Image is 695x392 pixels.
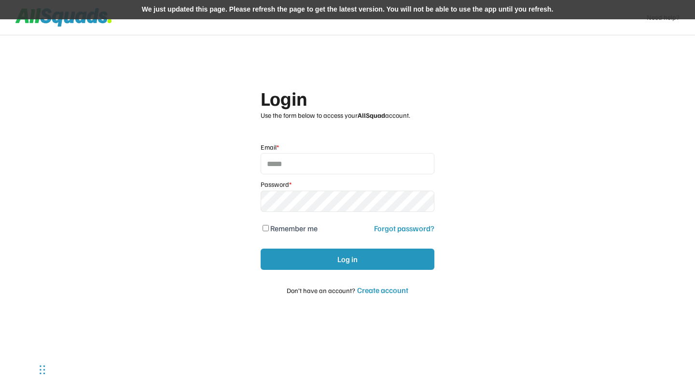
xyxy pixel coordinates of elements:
div: Email [261,143,279,152]
strong: AllSquad [358,111,385,119]
div: Password [261,180,292,189]
div: Use the form below to access your account. [261,111,434,120]
div: Don’t have an account? [287,285,355,295]
button: Log in [261,249,434,270]
div: Login [261,87,434,109]
label: Remember me [270,224,318,233]
div: Forgot password? [374,224,434,233]
div: Create account [357,285,408,295]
